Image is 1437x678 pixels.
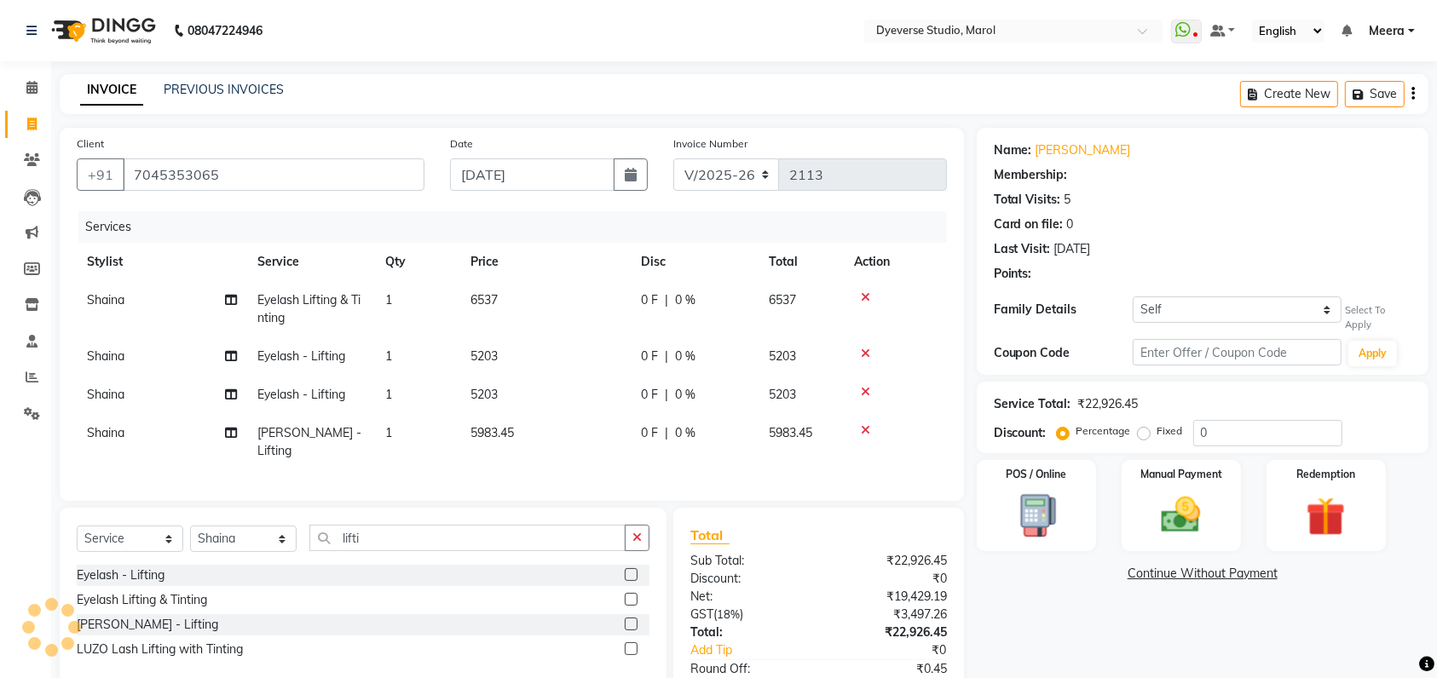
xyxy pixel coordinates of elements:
[844,243,947,281] th: Action
[257,348,345,364] span: Eyelash - Lifting
[43,7,160,55] img: logo
[1345,303,1411,332] div: Select To Apply
[470,387,498,402] span: 5203
[665,291,668,309] span: |
[994,265,1032,283] div: Points:
[675,348,695,365] span: 0 %
[994,344,1133,362] div: Coupon Code
[385,425,392,440] span: 1
[87,348,124,364] span: Shaina
[1004,492,1068,539] img: _pos-terminal.svg
[385,387,392,402] span: 1
[164,82,284,97] a: PREVIOUS INVOICES
[1133,339,1342,365] input: Enter Offer / Coupon Code
[1369,22,1405,40] span: Meera
[1140,467,1222,482] label: Manual Payment
[678,552,818,570] div: Sub Total:
[769,387,796,402] span: 5203
[994,424,1047,442] div: Discount:
[675,386,695,404] span: 0 %
[470,348,498,364] span: 5203
[769,292,796,307] span: 6537
[994,166,1068,184] div: Membership:
[678,606,818,623] div: ( )
[1006,467,1066,482] label: POS / Online
[257,387,345,402] span: Eyelash - Lifting
[994,395,1071,413] div: Service Total:
[87,387,124,402] span: Shaina
[678,570,818,588] div: Discount:
[77,566,164,584] div: Eyelash - Lifting
[769,348,796,364] span: 5203
[1294,492,1358,541] img: _gift.svg
[1054,240,1091,258] div: [DATE]
[994,301,1133,319] div: Family Details
[1345,81,1405,107] button: Save
[818,588,959,606] div: ₹19,429.19
[980,565,1425,583] a: Continue Without Payment
[375,243,460,281] th: Qty
[678,623,818,641] div: Total:
[87,292,124,307] span: Shaina
[994,240,1051,258] div: Last Visit:
[641,291,658,309] span: 0 F
[1157,423,1183,439] label: Fixed
[842,641,960,659] div: ₹0
[994,191,1061,209] div: Total Visits:
[678,641,842,659] a: Add Tip
[80,75,143,106] a: INVOICE
[678,660,818,678] div: Round Off:
[188,7,263,55] b: 08047224946
[77,136,104,152] label: Client
[717,607,740,621] span: 18%
[818,623,959,641] div: ₹22,926.45
[678,588,818,606] div: Net:
[1240,81,1338,107] button: Create New
[1348,341,1397,366] button: Apply
[87,425,124,440] span: Shaina
[78,211,960,243] div: Services
[994,215,1064,233] div: Card on file:
[1036,141,1131,159] a: [PERSON_NAME]
[994,141,1032,159] div: Name:
[665,348,668,365] span: |
[818,570,959,588] div: ₹0
[1296,467,1355,482] label: Redemption
[818,552,959,570] div: ₹22,926.45
[665,424,668,442] span: |
[769,425,812,440] span: 5983.45
[385,292,392,307] span: 1
[1076,423,1131,439] label: Percentage
[77,641,243,658] div: LUZO Lash Lifting with Tinting
[641,348,658,365] span: 0 F
[1078,395,1139,413] div: ₹22,926.45
[470,292,498,307] span: 6537
[673,136,747,152] label: Invoice Number
[257,292,361,325] span: Eyelash Lifting & Tinting
[665,386,668,404] span: |
[690,526,730,544] span: Total
[77,591,207,609] div: Eyelash Lifting & Tinting
[818,660,959,678] div: ₹0.45
[759,243,844,281] th: Total
[450,136,473,152] label: Date
[77,616,218,634] div: [PERSON_NAME] - Lifting
[257,425,361,458] span: [PERSON_NAME] - Lifting
[460,243,631,281] th: Price
[631,243,759,281] th: Disc
[77,158,124,191] button: +91
[1067,215,1074,233] div: 0
[470,425,514,440] span: 5983.45
[309,525,626,551] input: Search or Scan
[1149,492,1213,537] img: _cash.svg
[247,243,375,281] th: Service
[818,606,959,623] div: ₹3,497.26
[641,424,658,442] span: 0 F
[77,243,247,281] th: Stylist
[1065,191,1071,209] div: 5
[675,424,695,442] span: 0 %
[385,348,392,364] span: 1
[123,158,424,191] input: Search by Name/Mobile/Email/Code
[675,291,695,309] span: 0 %
[641,386,658,404] span: 0 F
